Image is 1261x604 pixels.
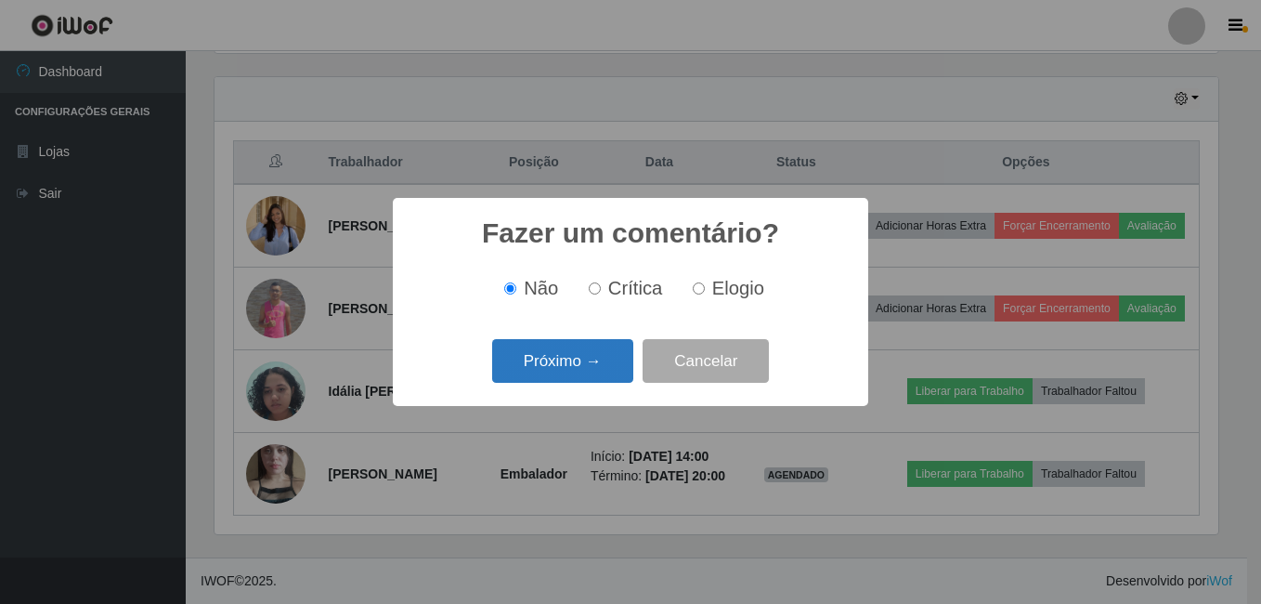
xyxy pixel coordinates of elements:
input: Elogio [693,282,705,295]
button: Cancelar [643,339,769,383]
h2: Fazer um comentário? [482,217,779,250]
span: Elogio [712,278,764,298]
span: Não [524,278,558,298]
button: Próximo → [492,339,633,383]
span: Crítica [608,278,663,298]
input: Não [504,282,516,295]
input: Crítica [589,282,601,295]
